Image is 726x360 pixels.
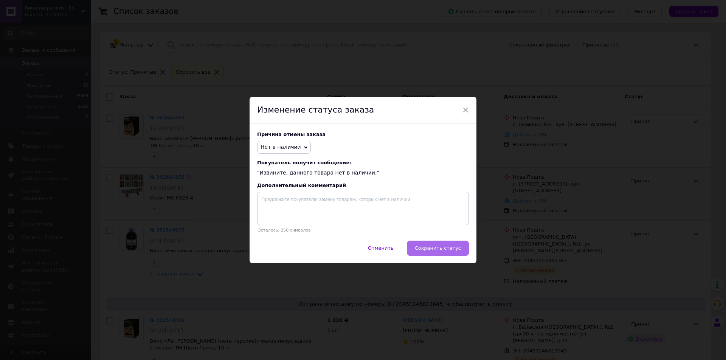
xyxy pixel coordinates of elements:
[407,241,469,256] button: Сохранить статус
[257,182,469,188] div: Дополнительный комментарий
[250,97,476,124] div: Изменение статуса заказа
[257,228,469,233] p: Осталось: 250 символов
[462,104,469,116] span: ×
[257,131,469,137] div: Причина отмены заказа
[415,245,461,251] span: Сохранить статус
[257,160,469,177] div: "Извините, данного товара нет в наличии."
[257,160,469,165] span: Покупатель получит сообщение:
[360,241,402,256] button: Отменить
[368,245,394,251] span: Отменить
[261,144,301,150] span: Нет в наличии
